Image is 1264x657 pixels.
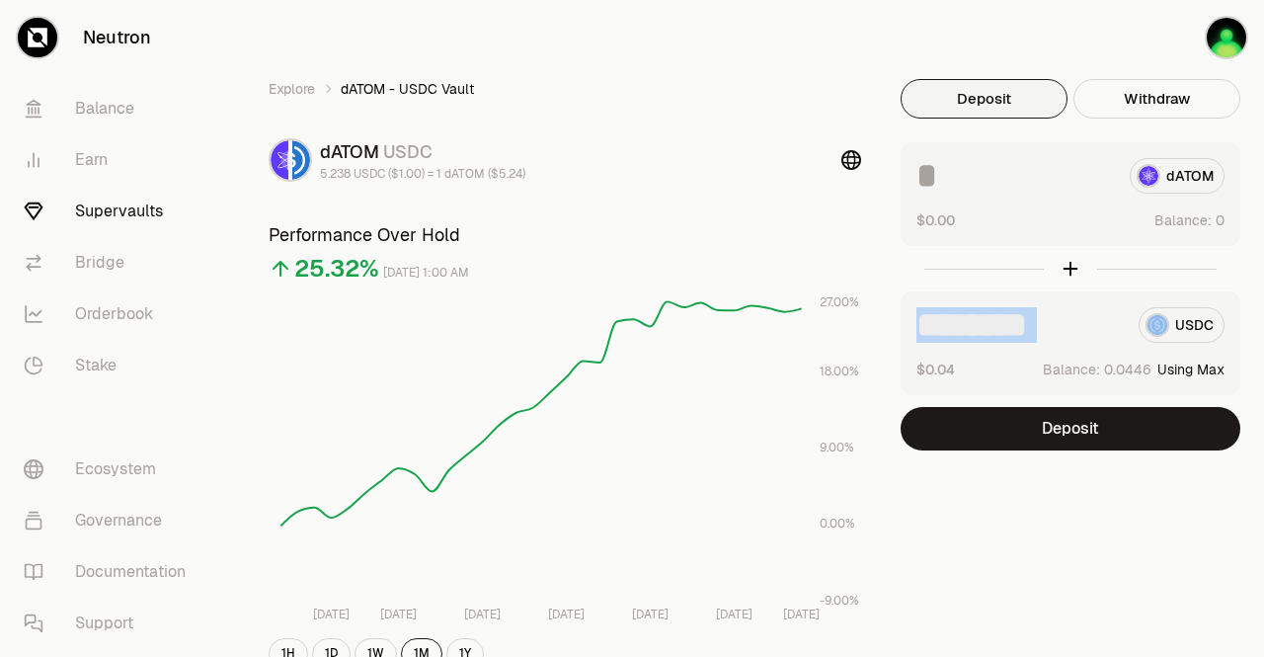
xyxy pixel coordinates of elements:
[1157,360,1224,379] button: Using Max
[820,516,855,532] tspan: 0.00%
[1043,360,1100,379] span: Balance:
[820,593,859,609] tspan: -9.00%
[8,288,213,340] a: Orderbook
[8,134,213,186] a: Earn
[8,598,213,649] a: Support
[820,364,859,379] tspan: 18.00%
[8,495,213,546] a: Governance
[320,138,525,166] div: dATOM
[820,294,859,310] tspan: 27.00%
[783,607,820,622] tspan: [DATE]
[271,140,288,180] img: dATOM Logo
[916,359,955,379] button: $0.04
[901,407,1240,451] button: Deposit
[901,79,1067,119] button: Deposit
[383,262,469,285] div: [DATE] 1:00 AM
[313,607,350,622] tspan: [DATE]
[464,607,501,622] tspan: [DATE]
[548,607,585,622] tspan: [DATE]
[1154,210,1212,230] span: Balance:
[1207,18,1246,57] img: trading
[8,340,213,391] a: Stake
[383,140,433,163] span: USDC
[8,186,213,237] a: Supervaults
[820,440,854,455] tspan: 9.00%
[269,79,315,99] a: Explore
[716,607,752,622] tspan: [DATE]
[269,79,861,99] nav: breadcrumb
[8,83,213,134] a: Balance
[8,237,213,288] a: Bridge
[8,444,213,495] a: Ecosystem
[320,166,525,182] div: 5.238 USDC ($1.00) = 1 dATOM ($5.24)
[294,253,379,285] div: 25.32%
[292,140,310,180] img: USDC Logo
[632,607,669,622] tspan: [DATE]
[1073,79,1240,119] button: Withdraw
[341,79,474,99] span: dATOM - USDC Vault
[916,209,955,230] button: $0.00
[380,607,417,622] tspan: [DATE]
[269,221,861,249] h3: Performance Over Hold
[8,546,213,598] a: Documentation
